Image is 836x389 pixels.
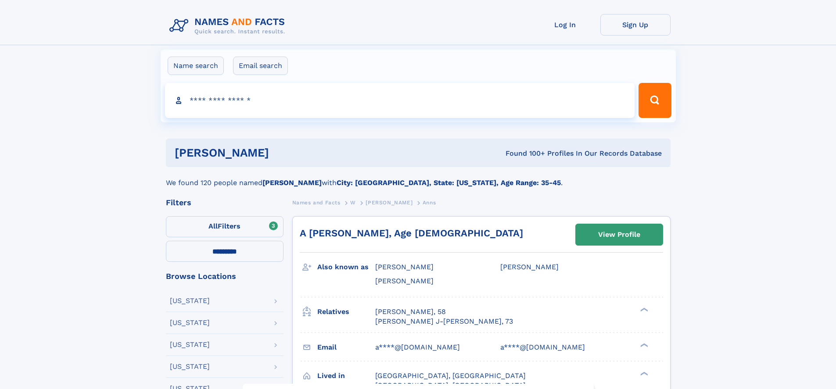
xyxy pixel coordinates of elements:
span: [GEOGRAPHIC_DATA], [GEOGRAPHIC_DATA] [375,371,526,380]
div: ❯ [638,342,649,348]
a: View Profile [576,224,663,245]
a: W [350,197,356,208]
b: [PERSON_NAME] [262,178,322,187]
div: [US_STATE] [170,341,210,348]
span: W [350,200,356,206]
div: We found 120 people named with . [166,167,671,188]
label: Filters [166,216,283,237]
span: [PERSON_NAME] [375,277,434,285]
span: Anns [423,200,436,206]
a: [PERSON_NAME] J-[PERSON_NAME], 73 [375,317,513,326]
span: [PERSON_NAME] [375,263,434,271]
div: Found 100+ Profiles In Our Records Database [387,149,662,158]
h3: Lived in [317,368,375,383]
span: [PERSON_NAME] [500,263,559,271]
h3: Relatives [317,304,375,319]
img: Logo Names and Facts [166,14,292,38]
div: ❯ [638,371,649,376]
a: Sign Up [600,14,671,36]
a: [PERSON_NAME], 58 [375,307,446,317]
h3: Also known as [317,260,375,275]
span: [PERSON_NAME] [366,200,413,206]
div: [US_STATE] [170,297,210,304]
div: Browse Locations [166,272,283,280]
div: ❯ [638,307,649,312]
div: [US_STATE] [170,319,210,326]
label: Email search [233,57,288,75]
div: [US_STATE] [170,363,210,370]
div: View Profile [598,225,640,245]
h1: [PERSON_NAME] [175,147,388,158]
span: All [208,222,218,230]
h3: Email [317,340,375,355]
input: search input [165,83,635,118]
b: City: [GEOGRAPHIC_DATA], State: [US_STATE], Age Range: 35-45 [337,178,561,187]
label: Name search [168,57,224,75]
div: Filters [166,199,283,207]
a: [PERSON_NAME] [366,197,413,208]
button: Search Button [639,83,671,118]
a: Log In [530,14,600,36]
a: A [PERSON_NAME], Age [DEMOGRAPHIC_DATA] [300,228,523,239]
a: Names and Facts [292,197,341,208]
